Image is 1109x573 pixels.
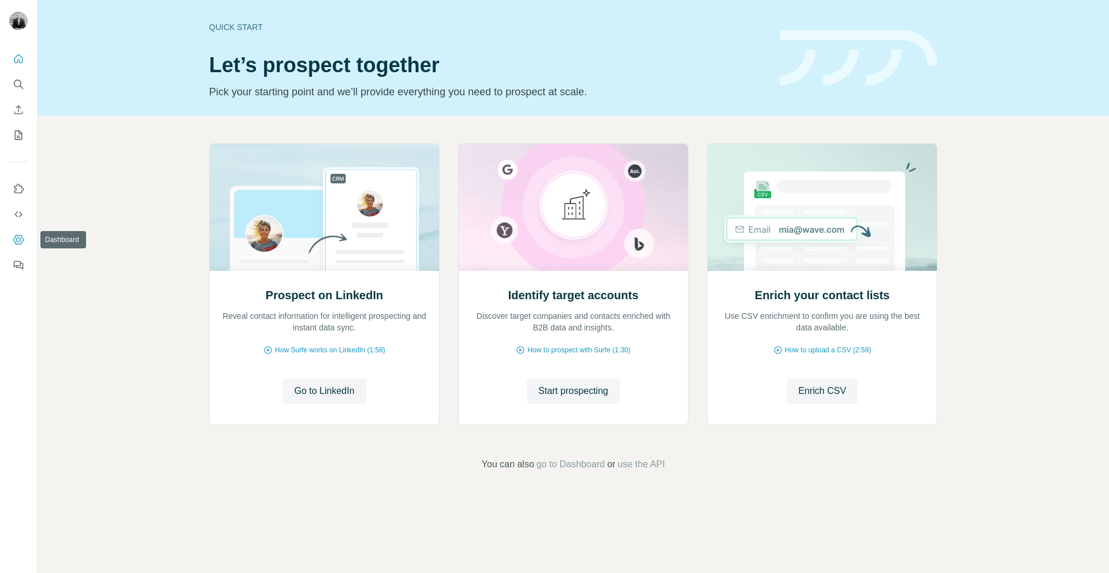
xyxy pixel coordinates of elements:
h2: Prospect on LinkedIn [266,287,383,303]
button: My lists [9,125,28,146]
div: Quick start [209,21,766,33]
button: Use Surfe on LinkedIn [9,178,28,199]
button: use the API [617,457,665,471]
button: Feedback [9,255,28,276]
img: Prospect on LinkedIn [209,144,440,271]
span: Start prospecting [538,384,608,398]
button: Go to LinkedIn [282,378,366,404]
span: How to prospect with Surfe (1:30) [527,345,630,355]
h1: Let’s prospect together [209,54,766,77]
button: Enrich CSV [9,99,28,120]
h2: Enrich your contact lists [755,287,890,303]
button: go to Dashboard [537,457,605,471]
img: Identify target accounts [458,144,689,271]
img: Avatar [9,12,28,30]
button: Quick start [9,49,28,69]
img: banner [780,30,937,86]
p: Reveal contact information for intelligent prospecting and instant data sync. [221,310,427,333]
span: You can also [482,457,534,471]
span: How to upload a CSV (2:59) [785,345,871,355]
button: Use Surfe API [9,204,28,225]
button: Start prospecting [527,378,620,404]
span: or [607,457,615,471]
span: Enrich CSV [798,384,846,398]
p: Pick your starting point and we’ll provide everything you need to prospect at scale. [209,84,766,100]
button: Enrich CSV [787,378,858,404]
h2: Identify target accounts [508,287,639,303]
p: Use CSV enrichment to confirm you are using the best data available. [719,310,925,333]
span: How Surfe works on LinkedIn (1:58) [275,345,385,355]
p: Discover target companies and contacts enriched with B2B data and insights. [470,310,676,333]
button: Search [9,74,28,95]
button: Dashboard [9,229,28,250]
img: Enrich your contact lists [707,144,937,271]
span: Go to LinkedIn [294,384,354,398]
